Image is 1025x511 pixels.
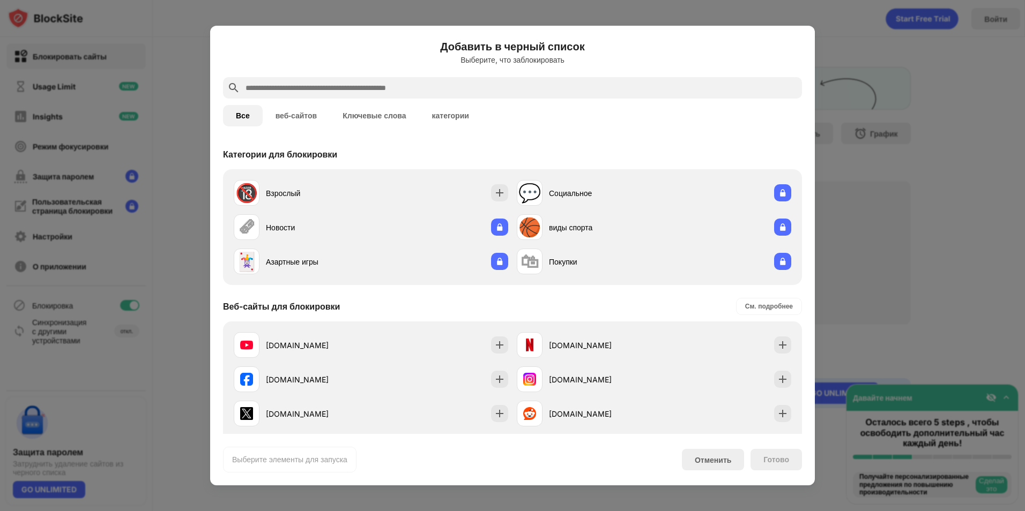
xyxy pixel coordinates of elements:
img: favicons [523,373,536,386]
div: 💬 [518,182,541,204]
button: веб-сайтов [263,105,330,126]
div: 🏀 [518,216,541,238]
button: категории [419,105,481,126]
img: favicons [523,339,536,351]
img: favicons [523,407,536,420]
div: Отменить [695,455,731,464]
div: Покупки [549,256,654,267]
div: 🔞 [235,182,258,204]
img: favicons [240,407,253,420]
div: виды спорта [549,222,654,233]
div: Категории для блокировки [223,149,337,160]
img: favicons [240,373,253,386]
div: 🗞 [237,216,256,238]
div: [DOMAIN_NAME] [549,374,654,385]
div: [DOMAIN_NAME] [266,408,371,419]
button: Все [223,105,263,126]
h6: Добавить в черный список [223,39,802,55]
div: Азартные игры [266,256,371,267]
div: Взрослый [266,187,371,199]
img: favicons [240,339,253,351]
div: [DOMAIN_NAME] [549,340,654,351]
div: 🛍 [521,251,539,273]
div: Новости [266,222,371,233]
div: 🃏 [235,251,258,273]
div: Социальное [549,187,654,199]
div: [DOMAIN_NAME] [549,408,654,419]
div: Выберите элементы для запуска [232,454,347,465]
div: [DOMAIN_NAME] [266,340,371,351]
div: Выберите, что заблокировать [223,56,802,64]
button: Ключевые слова [330,105,419,126]
div: См. подробнее [745,301,793,312]
img: search.svg [227,81,240,94]
div: [DOMAIN_NAME] [266,374,371,385]
div: Веб-сайты для блокировки [223,301,340,312]
div: Готово [763,455,789,464]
